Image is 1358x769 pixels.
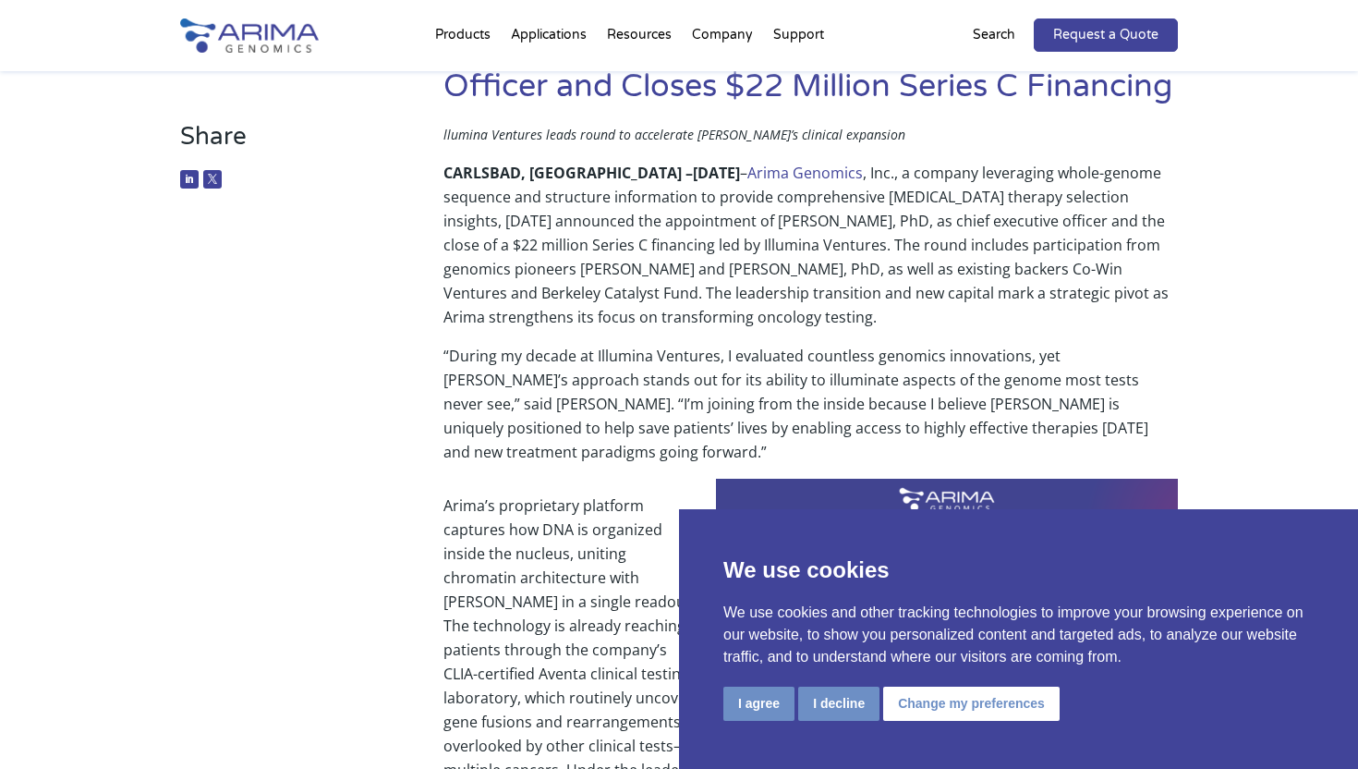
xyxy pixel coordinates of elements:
a: Arima Genomics [747,163,863,183]
img: Tom Wilis CEO Quote [716,479,1178,720]
p: “During my decade at Illumina Ventures, I evaluated countless genomics innovations, yet [PERSON_N... [443,344,1178,479]
p: We use cookies and other tracking technologies to improve your browsing experience on our website... [723,602,1314,668]
span: llumina Ventures leads round to accelerate [PERSON_NAME]’s clinical expansion [443,126,905,143]
h3: Share [180,122,388,165]
p: Search [973,23,1015,47]
b: CARLSBAD, [GEOGRAPHIC_DATA] – [443,163,693,183]
button: Change my preferences [883,687,1060,721]
a: Request a Quote [1034,18,1178,52]
img: Arima-Genomics-logo [180,18,319,53]
p: – , Inc., a company leveraging whole-genome sequence and structure information to provide compreh... [443,161,1178,344]
b: [DATE] [693,163,740,183]
button: I decline [798,687,879,721]
button: I agree [723,687,794,721]
p: We use cookies [723,554,1314,587]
